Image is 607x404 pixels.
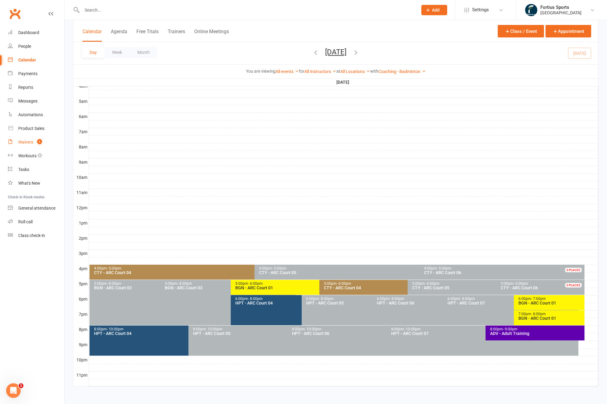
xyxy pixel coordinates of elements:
[377,297,507,301] div: 6:00pm
[18,233,45,238] div: Class check-in
[340,69,370,74] a: All Locations
[525,4,537,16] img: thumb_image1743802567.png
[165,285,202,290] span: BGN - ARC Court 03
[275,69,299,74] a: All events
[18,219,33,224] div: Roll call
[18,167,29,172] div: Tasks
[18,126,44,131] div: Product Sales
[472,3,489,17] span: Settings
[8,26,64,40] a: Dashboard
[390,297,404,301] span: - 8:00pm
[500,282,583,286] div: 5:00pm
[19,383,23,388] span: 1
[404,327,421,331] span: - 10:00pm
[8,229,64,242] a: Class kiosk mode
[424,270,461,275] span: CTY - ARC Court 06
[18,206,55,211] div: General attendance
[8,201,64,215] a: General attendance kiosk mode
[194,29,229,42] button: Online Meetings
[136,29,159,42] button: Free Trials
[111,29,127,42] button: Agenda
[94,266,412,270] div: 4:00pm
[130,47,157,58] button: Month
[73,249,89,257] th: 3pm
[8,135,64,149] a: Waivers 1
[425,281,440,286] span: - 6:00pm
[73,158,89,166] th: 9am
[412,285,449,290] span: CTY - ARC Court 05
[89,78,598,86] th: [DATE]
[94,270,412,275] div: CTY - ARC Court 04
[235,301,365,305] div: HPT - ARC Court 04
[518,316,583,320] div: BGN - ARC Court 01
[319,297,334,301] span: - 8:00pm
[412,282,577,286] div: 5:00pm
[18,181,40,186] div: What's New
[73,97,89,105] th: 5am
[94,331,280,336] div: HPT - ARC Court 04
[80,6,413,14] input: Search...
[18,71,37,76] div: Payments
[168,29,185,42] button: Trainers
[248,297,263,301] span: - 8:00pm
[336,69,340,74] strong: at
[107,327,124,331] span: - 10:00pm
[235,297,365,301] div: 6:00pm
[292,327,478,331] div: 8:00pm
[565,268,582,272] div: 0 PLACES
[306,297,436,301] div: 6:00pm
[73,143,89,151] th: 8am
[18,30,39,35] div: Dashboard
[8,108,64,122] a: Automations
[378,69,426,74] a: Coaching - Badminton
[8,94,64,108] a: Messages
[73,173,89,181] th: 10am
[299,69,304,74] strong: for
[501,285,538,290] span: CTY - ARC Court 06
[292,331,478,336] div: HPT - ARC Court 06
[8,67,64,81] a: Payments
[73,219,89,227] th: 1pm
[324,282,489,286] div: 5:00pm
[370,69,378,74] strong: with
[73,234,89,242] th: 2pm
[206,327,223,331] span: - 10:00pm
[73,326,89,333] th: 8pm
[447,297,577,301] div: 6:00pm
[391,327,577,331] div: 8:00pm
[193,331,379,336] div: HPT - ARC Court 05
[490,327,583,331] div: 8:00pm
[432,8,440,12] span: Add
[8,163,64,176] a: Tasks
[18,85,33,90] div: Reports
[518,301,583,305] div: BGN - ARC Court 01
[531,312,546,316] span: - 8:00pm
[377,301,507,305] div: HPT - ARC Court 06
[437,266,451,270] span: - 5:00pm
[18,140,33,145] div: Waivers
[8,215,64,229] a: Roll call
[246,69,275,74] strong: You are viewing
[460,297,475,301] span: - 8:00pm
[18,112,43,117] div: Automations
[490,331,583,336] div: ADV - Adult Training
[73,128,89,135] th: 7am
[540,10,581,16] div: [GEOGRAPHIC_DATA]
[7,6,23,21] a: Clubworx
[6,383,21,398] iframe: Intercom live chat
[235,286,400,290] div: BGN - ARC Court 01
[177,281,192,286] span: - 8:00pm
[304,69,336,74] a: All Instructors
[421,5,447,15] button: Add
[518,312,583,316] div: 7:00pm
[518,297,583,301] div: 6:00pm
[18,44,31,49] div: People
[193,327,379,331] div: 8:00pm
[8,81,64,94] a: Reports
[424,266,583,270] div: 4:00pm
[107,266,121,270] span: - 5:00pm
[73,265,89,272] th: 4pm
[73,295,89,303] th: 6pm
[235,282,400,286] div: 5:00pm
[531,297,546,301] span: - 7:00pm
